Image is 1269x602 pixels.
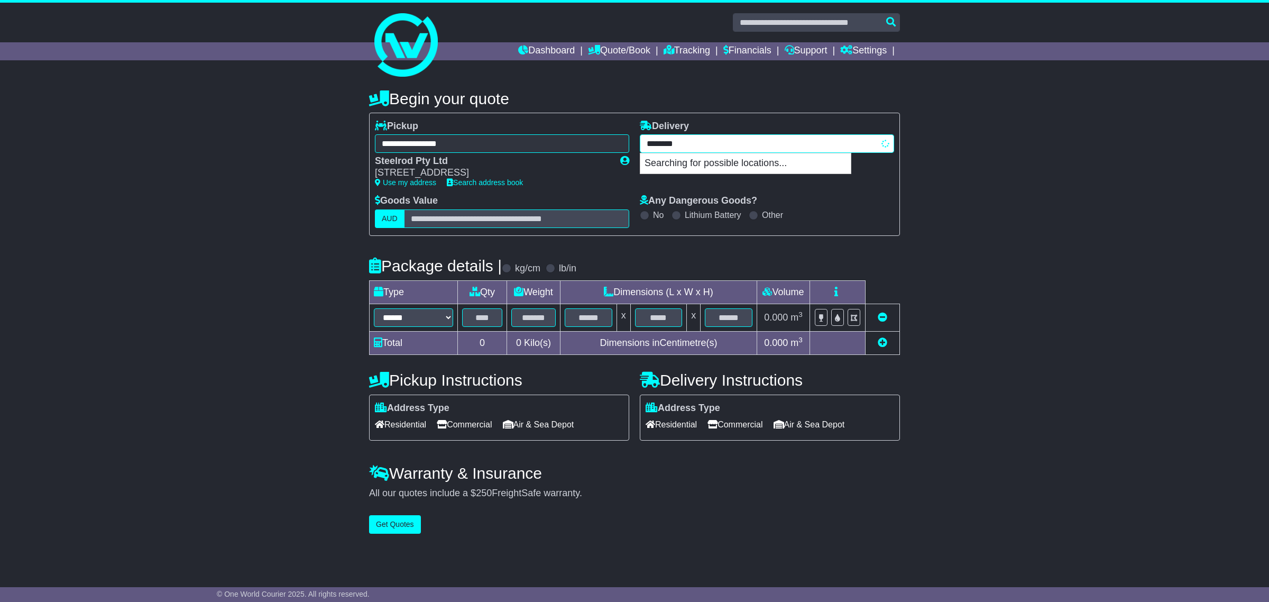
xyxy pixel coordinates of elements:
label: Delivery [640,121,689,132]
td: Dimensions in Centimetre(s) [560,331,757,354]
span: 0 [516,338,521,348]
span: Residential [375,416,426,433]
td: x [617,304,630,331]
label: Goods Value [375,195,438,207]
button: Get Quotes [369,515,421,534]
a: Financials [723,42,771,60]
td: Qty [458,280,507,304]
span: Commercial [707,416,762,433]
td: x [687,304,701,331]
td: Dimensions (L x W x H) [560,280,757,304]
a: Tracking [664,42,710,60]
label: Pickup [375,121,418,132]
span: Commercial [437,416,492,433]
td: Volume [757,280,810,304]
span: Residential [646,416,697,433]
td: Total [370,331,458,354]
label: AUD [375,209,404,228]
typeahead: Please provide city [640,134,894,153]
label: Any Dangerous Goods? [640,195,757,207]
span: 0.000 [764,338,788,348]
label: lb/in [559,263,576,275]
p: Searching for possible locations... [640,153,851,174]
a: Remove this item [878,312,887,323]
h4: Package details | [369,257,502,275]
td: Weight [507,280,560,304]
label: Address Type [375,403,449,414]
h4: Pickup Instructions [369,371,629,389]
h4: Begin your quote [369,90,900,107]
td: Type [370,280,458,304]
label: kg/cm [515,263,540,275]
span: 0.000 [764,312,788,323]
span: m [790,338,803,348]
div: All our quotes include a $ FreightSafe warranty. [369,488,900,499]
a: Support [785,42,827,60]
label: Lithium Battery [685,210,741,220]
a: Quote/Book [588,42,650,60]
span: © One World Courier 2025. All rights reserved. [217,590,370,598]
sup: 3 [798,336,803,344]
div: [STREET_ADDRESS] [375,167,610,179]
label: Address Type [646,403,720,414]
td: Kilo(s) [507,331,560,354]
a: Add new item [878,338,887,348]
a: Use my address [375,178,436,187]
span: Air & Sea Depot [503,416,574,433]
span: 250 [476,488,492,498]
span: Air & Sea Depot [774,416,845,433]
label: No [653,210,664,220]
sup: 3 [798,311,803,318]
a: Settings [840,42,887,60]
a: Search address book [447,178,523,187]
h4: Warranty & Insurance [369,464,900,482]
td: 0 [458,331,507,354]
label: Other [762,210,783,220]
span: m [790,312,803,323]
a: Dashboard [518,42,575,60]
h4: Delivery Instructions [640,371,900,389]
div: Steelrod Pty Ltd [375,156,610,167]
